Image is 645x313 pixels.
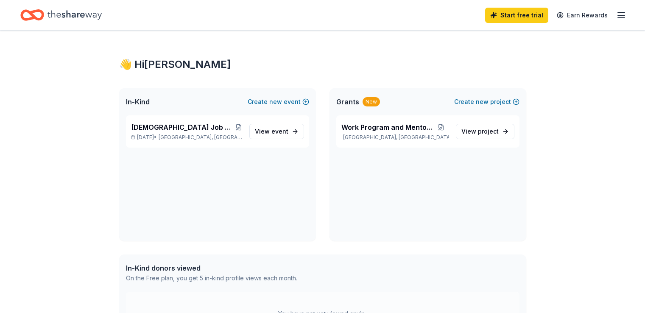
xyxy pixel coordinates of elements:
[478,128,499,135] span: project
[131,134,243,141] p: [DATE] •
[126,97,150,107] span: In-Kind
[552,8,613,23] a: Earn Rewards
[271,128,288,135] span: event
[119,58,526,71] div: 👋 Hi [PERSON_NAME]
[454,97,519,107] button: Createnewproject
[456,124,514,139] a: View project
[159,134,242,141] span: [GEOGRAPHIC_DATA], [GEOGRAPHIC_DATA]
[126,263,297,273] div: In-Kind donors viewed
[249,124,304,139] a: View event
[126,273,297,283] div: On the Free plan, you get 5 in-kind profile views each month.
[485,8,548,23] a: Start free trial
[476,97,489,107] span: new
[131,122,235,132] span: [DEMOGRAPHIC_DATA] Job Corps of Abilene Silent Auction and Chili Dinner
[341,122,433,132] span: Work Program and Mentoring
[248,97,309,107] button: Createnewevent
[363,97,380,106] div: New
[341,134,449,141] p: [GEOGRAPHIC_DATA], [GEOGRAPHIC_DATA]
[269,97,282,107] span: new
[20,5,102,25] a: Home
[336,97,359,107] span: Grants
[255,126,288,137] span: View
[461,126,499,137] span: View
